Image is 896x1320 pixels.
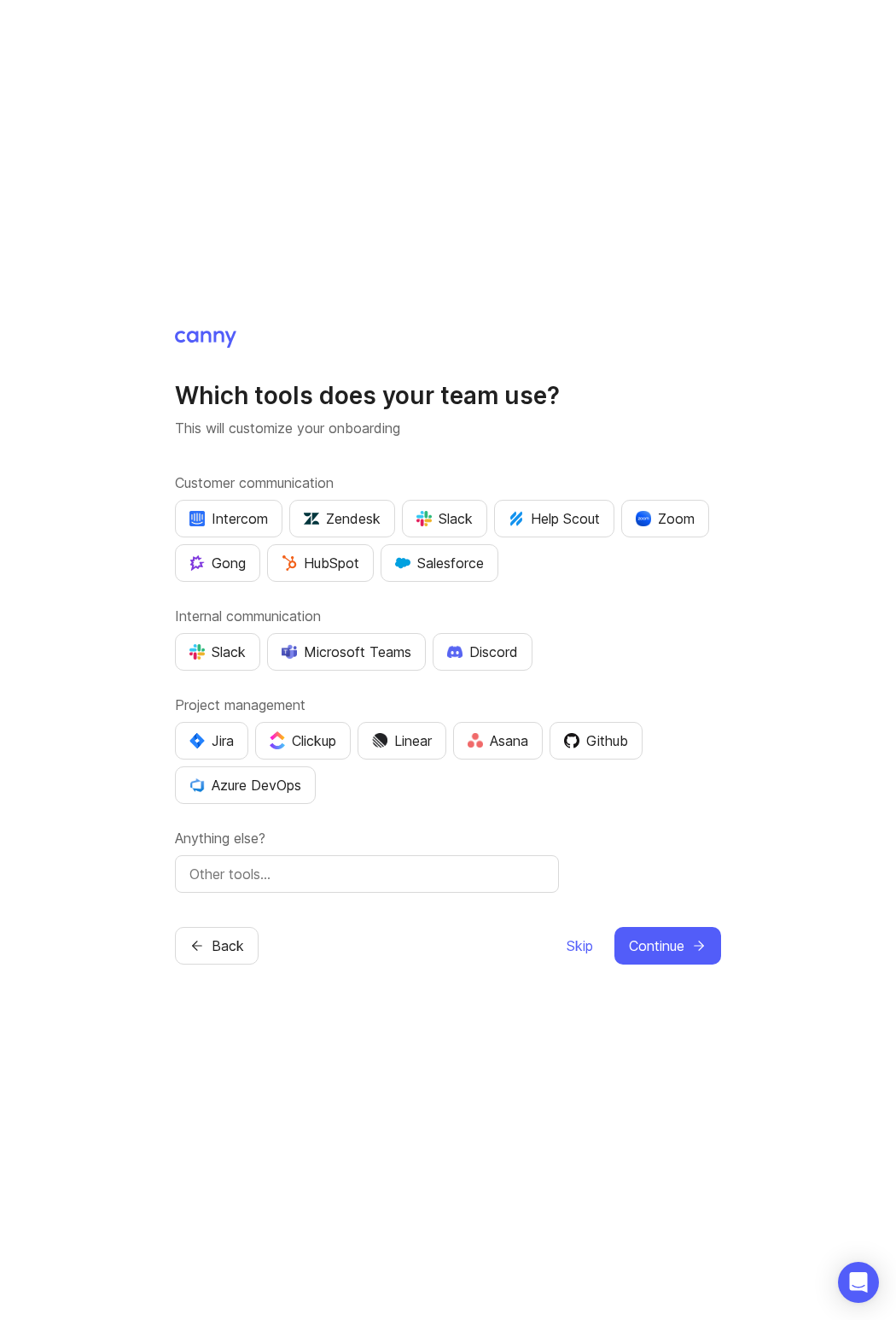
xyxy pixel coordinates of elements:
[255,722,351,760] button: Clickup
[447,642,518,662] div: Discord
[282,555,297,571] img: G+3M5qq2es1si5SaumCnMN47tP1CvAZneIVX5dcx+oz+ZLhv4kfP9DwAAAABJRU5ErkJggg==
[567,936,593,956] span: Skip
[509,511,524,526] img: kV1LT1TqjqNHPtRK7+FoaplE1qRq1yqhg056Z8K5Oc6xxgIuf0oNQ9LelJqbcyPisAf0C9LDpX5UIuAAAAAElFTkSuQmCC
[282,642,411,662] div: Microsoft Teams
[289,500,395,537] button: Zendesk
[175,695,721,715] label: Project management
[402,500,487,537] button: Slack
[189,864,544,884] input: Other tools…
[189,555,205,571] img: qKnp5cUisfhcFQGr1t296B61Fm0WkUVwBZaiVE4uNRmEGBFetJMz8xGrgPHqF1mLDIG816Xx6Jz26AFmkmT0yuOpRCAR7zRpG...
[189,730,234,751] div: Jira
[175,633,260,671] button: Slack
[270,730,336,751] div: Clickup
[447,645,463,657] img: +iLplPsjzba05dttzK064pds+5E5wZnCVbuGoLvBrYdmEPrXTzGo7zG60bLEREEjvOjaG9Saez5xsOEAbxBwOP6dkea84XY9O...
[550,722,643,760] button: Github
[175,380,721,411] h1: Which tools does your team use?
[175,472,721,493] label: Customer communication
[453,722,543,760] button: Asana
[175,722,248,760] button: Jira
[838,1262,879,1303] div: Open Intercom Messenger
[304,508,381,529] div: Zendesk
[621,500,709,537] button: Zoom
[175,606,721,626] label: Internal communication
[564,733,579,748] img: 0D3hMmx1Qy4j6AAAAAElFTkSuQmCC
[189,644,205,660] img: WIAAAAASUVORK5CYII=
[629,936,684,956] span: Continue
[468,730,528,751] div: Asana
[189,733,205,748] img: svg+xml;base64,PHN2ZyB4bWxucz0iaHR0cDovL3d3dy53My5vcmcvMjAwMC9zdmciIHZpZXdCb3g9IjAgMCA0MC4zNDMgND...
[175,828,721,848] label: Anything else?
[381,544,498,582] button: Salesforce
[468,733,483,748] img: Rf5nOJ4Qh9Y9HAAAAAElFTkSuQmCC
[636,508,695,529] div: Zoom
[614,927,721,965] button: Continue
[189,553,246,573] div: Gong
[212,936,244,956] span: Back
[416,508,473,529] div: Slack
[395,555,410,571] img: GKxMRLiRsgdWqxrdBeWfGK5kaZ2alx1WifDSa2kSTsK6wyJURKhUuPoQRYzjholVGzT2A2owx2gHwZoyZHHCYJ8YNOAZj3DSg...
[566,927,594,965] button: Skip
[433,633,532,671] button: Discord
[189,508,268,529] div: Intercom
[175,331,236,348] img: Canny Home
[372,730,432,751] div: Linear
[175,544,260,582] button: Gong
[416,511,432,526] img: WIAAAAASUVORK5CYII=
[189,775,301,795] div: Azure DevOps
[564,730,628,751] div: Github
[175,418,721,438] p: This will customize your onboarding
[270,731,285,749] img: j83v6vj1tgY2AAAAABJRU5ErkJggg==
[509,508,600,529] div: Help Scout
[395,553,484,573] div: Salesforce
[175,500,282,537] button: Intercom
[494,500,614,537] button: Help Scout
[282,553,359,573] div: HubSpot
[372,733,387,748] img: Dm50RERGQWO2Ei1WzHVviWZlaLVriU9uRN6E+tIr91ebaDbMKKPDpFbssSuEG21dcGXkrKsuOVPwCeFJSFAIOxgiKgL2sFHRe...
[267,633,426,671] button: Microsoft Teams
[267,544,374,582] button: HubSpot
[175,927,259,965] button: Back
[636,511,651,526] img: xLHbn3khTPgAAAABJRU5ErkJggg==
[304,511,319,526] img: UniZRqrCPz6BHUWevMzgDJ1FW4xaGg2egd7Chm8uY0Al1hkDyjqDa8Lkk0kDEdqKkBok+T4wfoD0P0o6UMciQ8AAAAASUVORK...
[189,642,246,662] div: Slack
[358,722,446,760] button: Linear
[175,766,316,804] button: Azure DevOps
[189,511,205,526] img: eRR1duPH6fQxdnSV9IruPjCimau6md0HxlPR81SIPROHX1VjYjAN9a41AAAAAElFTkSuQmCC
[282,644,297,659] img: D0GypeOpROL5AAAAAElFTkSuQmCC
[189,777,205,793] img: YKcwp4sHBXAAAAAElFTkSuQmCC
